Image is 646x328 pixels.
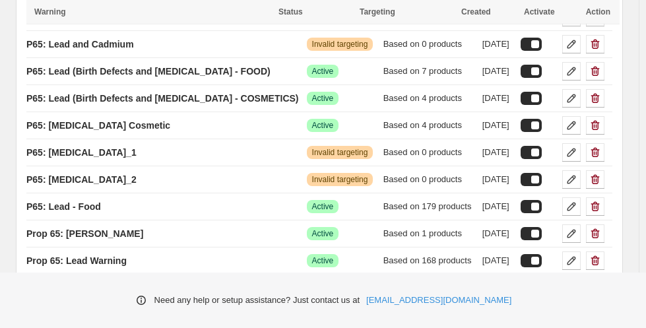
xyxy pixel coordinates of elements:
[482,227,513,240] div: [DATE]
[383,200,474,213] div: Based on 179 products
[26,250,127,271] a: Prop 65: Lead Warning
[312,39,368,49] span: Invalid targeting
[383,92,474,105] div: Based on 4 products
[26,196,101,217] a: P65: Lead - Food
[383,146,474,159] div: Based on 0 products
[482,146,513,159] div: [DATE]
[26,38,134,51] p: P65: Lead and Cadmium
[383,173,474,186] div: Based on 0 products
[482,65,513,78] div: [DATE]
[360,7,395,16] span: Targeting
[312,228,334,239] span: Active
[26,65,271,78] p: P65: Lead (Birth Defects and [MEDICAL_DATA] - FOOD)
[278,7,303,16] span: Status
[366,294,511,307] a: [EMAIL_ADDRESS][DOMAIN_NAME]
[482,200,513,213] div: [DATE]
[383,119,474,132] div: Based on 4 products
[26,200,101,213] p: P65: Lead - Food
[383,254,474,267] div: Based on 168 products
[26,254,127,267] p: Prop 65: Lead Warning
[482,38,513,51] div: [DATE]
[26,173,137,186] p: P65: [MEDICAL_DATA]_2
[34,7,66,16] span: Warning
[312,147,368,158] span: Invalid targeting
[26,115,170,136] a: P65: [MEDICAL_DATA] Cosmetic
[383,227,474,240] div: Based on 1 products
[586,7,610,16] span: Action
[26,61,271,82] a: P65: Lead (Birth Defects and [MEDICAL_DATA] - FOOD)
[26,223,143,244] a: Prop 65: [PERSON_NAME]
[26,169,137,190] a: P65: [MEDICAL_DATA]_2
[26,146,137,159] p: P65: [MEDICAL_DATA]_1
[482,173,513,186] div: [DATE]
[383,38,474,51] div: Based on 0 products
[482,119,513,132] div: [DATE]
[482,254,513,267] div: [DATE]
[312,66,334,77] span: Active
[312,120,334,131] span: Active
[26,92,299,105] p: P65: Lead (Birth Defects and [MEDICAL_DATA] - COSMETICS)
[26,119,170,132] p: P65: [MEDICAL_DATA] Cosmetic
[26,88,299,109] a: P65: Lead (Birth Defects and [MEDICAL_DATA] - COSMETICS)
[26,34,134,55] a: P65: Lead and Cadmium
[312,174,368,185] span: Invalid targeting
[524,7,555,16] span: Activate
[312,255,334,266] span: Active
[312,93,334,104] span: Active
[482,92,513,105] div: [DATE]
[383,65,474,78] div: Based on 7 products
[26,227,143,240] p: Prop 65: [PERSON_NAME]
[461,7,491,16] span: Created
[312,201,334,212] span: Active
[26,142,137,163] a: P65: [MEDICAL_DATA]_1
